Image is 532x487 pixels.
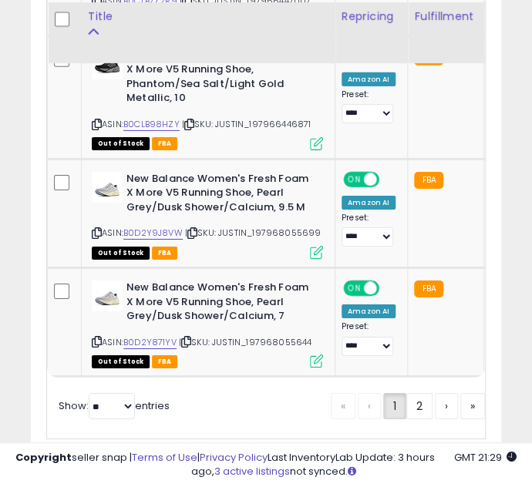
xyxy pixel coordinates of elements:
[15,451,268,465] div: seller snap | |
[414,8,476,25] div: Fulfillment
[126,280,314,327] b: New Balance Women's Fresh Foam X More V5 Running Shoe, Pearl Grey/Dusk Shower/Calcium, 7
[59,398,170,413] span: Show: entries
[182,118,311,130] span: | SKU: JUSTIN_197966446871
[92,280,123,311] img: 31+Q5-TeJqL._SL40_.jpg
[200,450,268,465] a: Privacy Policy
[414,172,443,189] small: FBA
[377,282,402,295] span: OFF
[132,450,197,465] a: Terms of Use
[92,49,323,149] div: ASIN:
[92,49,123,79] img: 31CZPLDiowL._SL40_.jpg
[191,451,517,479] div: Last InventoryLab Update: 3 hours ago, not synced.
[214,464,290,479] a: 3 active listings
[123,118,180,131] a: B0CLB98HZY
[342,196,396,210] div: Amazon AI
[92,280,323,366] div: ASIN:
[179,336,311,348] span: | SKU: JUSTIN_197968055644
[152,355,178,368] span: FBA
[92,355,150,368] span: All listings that are currently out of stock and unavailable for purchase on Amazon
[342,213,396,247] div: Preset:
[345,173,364,186] span: ON
[454,450,517,465] span: 2025-09-17 21:29 GMT
[342,89,396,123] div: Preset:
[126,49,314,109] b: New Balance Women's Fresh Foam X More V5 Running Shoe, Phantom/Sea Salt/Light Gold Metallic, 10
[342,8,401,25] div: Repricing
[92,172,123,203] img: 31+Q5-TeJqL._SL40_.jpg
[345,282,364,295] span: ON
[123,336,177,349] a: B0D2Y871YV
[342,304,396,318] div: Amazon AI
[92,247,150,260] span: All listings that are currently out of stock and unavailable for purchase on Amazon
[342,321,396,355] div: Preset:
[15,450,72,465] strong: Copyright
[414,280,443,297] small: FBA
[88,8,328,25] div: Title
[92,172,323,257] div: ASIN:
[377,173,402,186] span: OFF
[152,137,178,150] span: FBA
[185,227,321,239] span: | SKU: JUSTIN_197968055699
[126,172,314,219] b: New Balance Women's Fresh Foam X More V5 Running Shoe, Pearl Grey/Dusk Shower/Calcium, 9.5 M
[152,247,178,260] span: FBA
[92,137,150,150] span: All listings that are currently out of stock and unavailable for purchase on Amazon
[123,227,183,240] a: B0D2Y9J8VW
[342,72,396,86] div: Amazon AI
